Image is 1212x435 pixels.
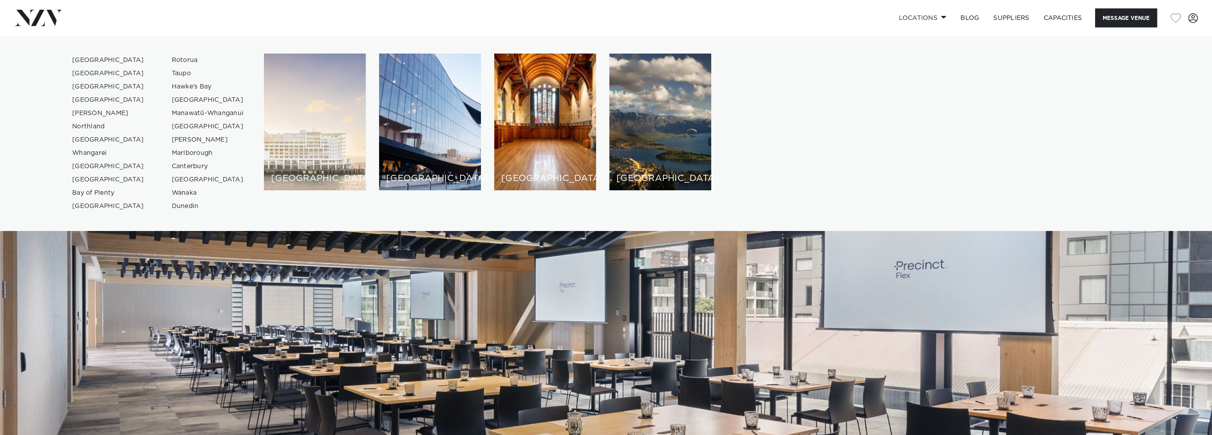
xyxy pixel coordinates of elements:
a: [GEOGRAPHIC_DATA] [165,120,251,133]
a: [GEOGRAPHIC_DATA] [65,200,151,213]
a: [GEOGRAPHIC_DATA] [165,173,251,186]
a: Locations [891,8,953,27]
a: [GEOGRAPHIC_DATA] [65,93,151,107]
a: Christchurch venues [GEOGRAPHIC_DATA] [494,54,596,190]
a: Dunedin [165,200,251,213]
a: [PERSON_NAME] [165,133,251,146]
a: Taupo [165,67,251,80]
h6: [GEOGRAPHIC_DATA] [616,174,704,183]
a: Wanaka [165,186,251,200]
a: Hawke's Bay [165,80,251,93]
a: [GEOGRAPHIC_DATA] [165,93,251,107]
a: Queenstown venues [GEOGRAPHIC_DATA] [609,54,711,190]
a: Wellington venues [GEOGRAPHIC_DATA] [379,54,481,190]
a: [GEOGRAPHIC_DATA] [65,133,151,146]
a: Whangarei [65,146,151,160]
a: [GEOGRAPHIC_DATA] [65,80,151,93]
h6: [GEOGRAPHIC_DATA] [501,174,589,183]
a: [GEOGRAPHIC_DATA] [65,67,151,80]
a: [GEOGRAPHIC_DATA] [65,173,151,186]
a: Rotorua [165,54,251,67]
a: [GEOGRAPHIC_DATA] [65,54,151,67]
a: Canterbury [165,160,251,173]
a: Northland [65,120,151,133]
a: BLOG [953,8,986,27]
h6: [GEOGRAPHIC_DATA] [386,174,474,183]
button: Message Venue [1095,8,1157,27]
a: SUPPLIERS [986,8,1036,27]
a: [GEOGRAPHIC_DATA] [65,160,151,173]
a: Bay of Plenty [65,186,151,200]
img: nzv-logo.png [14,10,62,26]
a: [PERSON_NAME] [65,107,151,120]
a: Manawatū-Whanganui [165,107,251,120]
a: Marlborough [165,146,251,160]
a: Capacities [1037,8,1089,27]
h6: [GEOGRAPHIC_DATA] [271,174,359,183]
a: Auckland venues [GEOGRAPHIC_DATA] [264,54,366,190]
